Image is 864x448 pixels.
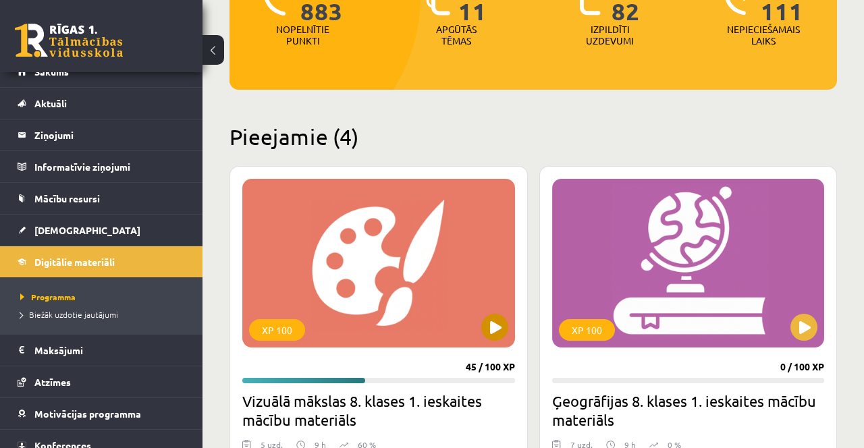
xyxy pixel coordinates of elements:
[18,398,186,429] a: Motivācijas programma
[276,24,329,47] p: Nopelnītie punkti
[559,319,615,341] div: XP 100
[34,224,140,236] span: [DEMOGRAPHIC_DATA]
[34,335,186,366] legend: Maksājumi
[20,309,118,320] span: Biežāk uzdotie jautājumi
[34,119,186,150] legend: Ziņojumi
[18,335,186,366] a: Maksājumi
[20,291,76,302] span: Programma
[242,391,515,429] h2: Vizuālā mākslas 8. klases 1. ieskaites mācību materiāls
[727,24,800,47] p: Nepieciešamais laiks
[34,97,67,109] span: Aktuāli
[18,246,186,277] a: Digitālie materiāli
[18,366,186,397] a: Atzīmes
[18,119,186,150] a: Ziņojumi
[15,24,123,57] a: Rīgas 1. Tālmācības vidusskola
[34,256,115,268] span: Digitālie materiāli
[584,24,637,47] p: Izpildīti uzdevumi
[18,88,186,119] a: Aktuāli
[34,192,100,204] span: Mācību resursi
[18,183,186,214] a: Mācību resursi
[34,376,71,388] span: Atzīmes
[20,308,189,320] a: Biežāk uzdotie jautājumi
[249,319,305,341] div: XP 100
[430,24,483,47] p: Apgūtās tēmas
[230,123,837,150] h2: Pieejamie (4)
[34,151,186,182] legend: Informatīvie ziņojumi
[20,291,189,303] a: Programma
[34,408,141,420] span: Motivācijas programma
[18,215,186,246] a: [DEMOGRAPHIC_DATA]
[18,151,186,182] a: Informatīvie ziņojumi
[552,391,825,429] h2: Ģeogrāfijas 8. klases 1. ieskaites mācību materiāls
